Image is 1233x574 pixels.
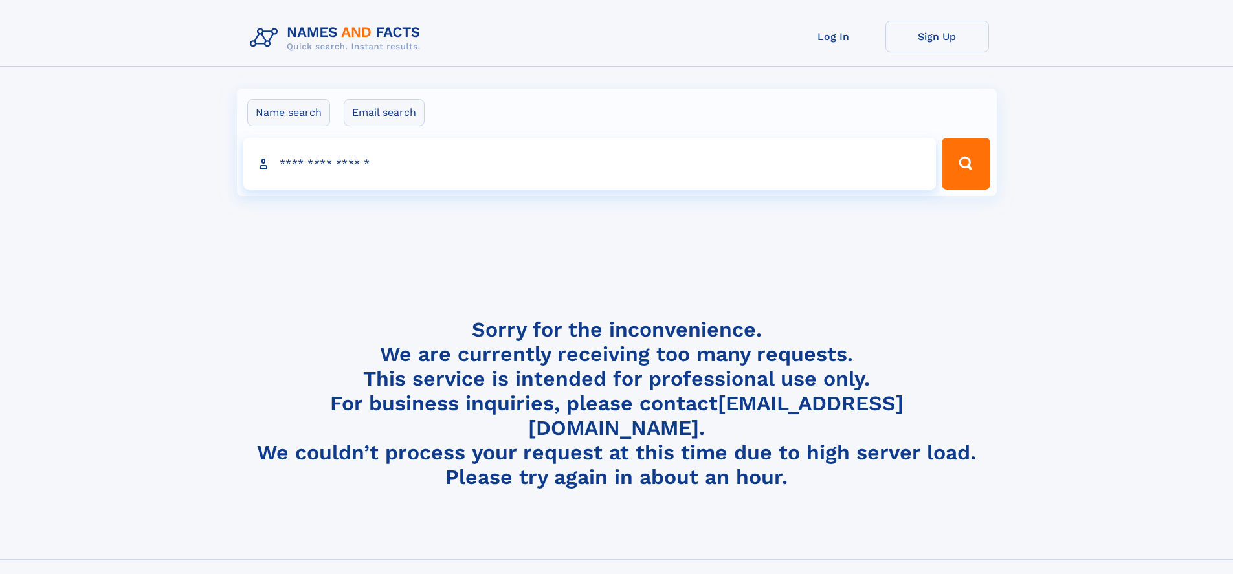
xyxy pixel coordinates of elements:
[782,21,885,52] a: Log In
[243,138,937,190] input: search input
[942,138,990,190] button: Search Button
[245,317,989,490] h4: Sorry for the inconvenience. We are currently receiving too many requests. This service is intend...
[885,21,989,52] a: Sign Up
[247,99,330,126] label: Name search
[528,391,904,440] a: [EMAIL_ADDRESS][DOMAIN_NAME]
[344,99,425,126] label: Email search
[245,21,431,56] img: Logo Names and Facts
